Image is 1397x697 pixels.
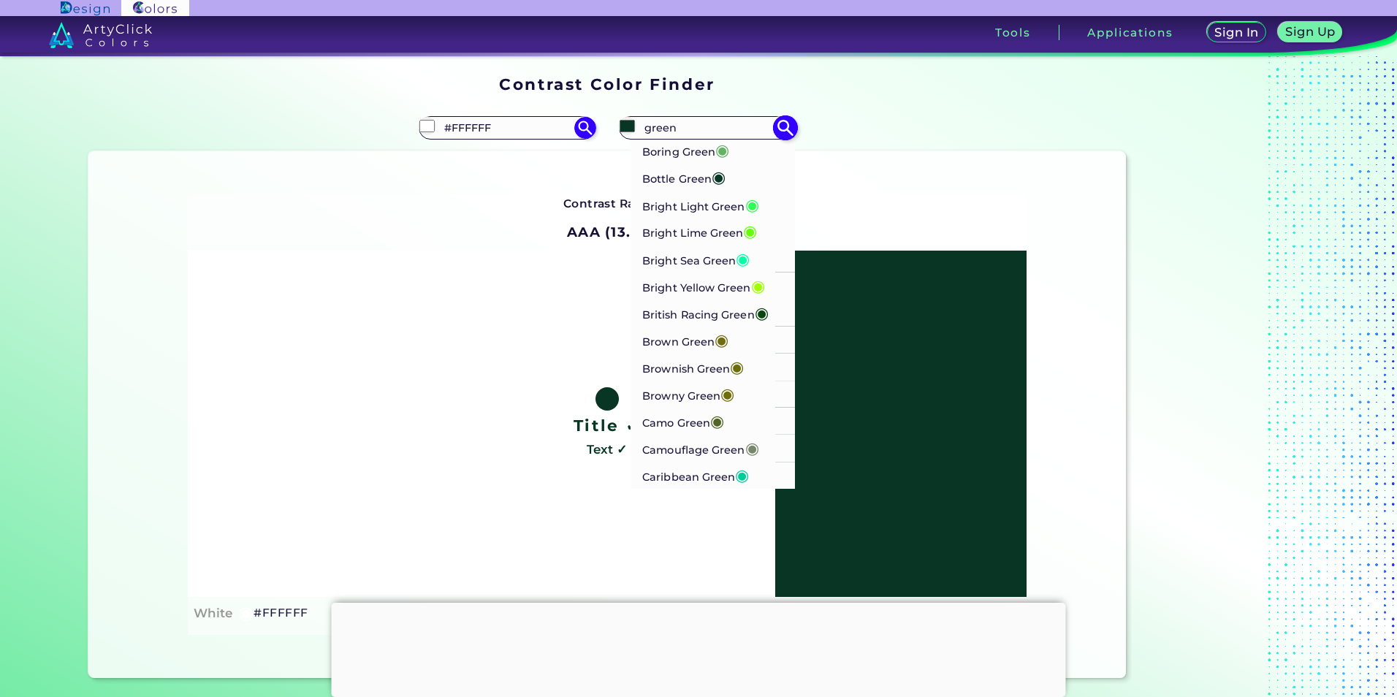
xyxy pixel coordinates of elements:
[642,272,765,299] p: Bright Yellow Green
[730,357,744,376] span: ◉
[1132,70,1314,684] iframe: Advertisement
[1217,27,1256,38] h5: Sign In
[639,118,775,137] input: type color 2..
[642,191,759,218] p: Bright Light Green
[238,604,254,622] h5: ◉
[772,115,798,140] img: icon search
[61,1,110,15] img: ArtyClick Design logo
[642,299,769,326] p: British Racing Green
[745,438,758,457] span: ◉
[642,327,728,354] p: Brown Green
[254,603,308,622] h5: #FFFFFF
[715,330,728,349] span: ◉
[642,435,759,462] p: Camouflage Green
[1287,26,1333,37] h5: Sign Up
[755,303,769,322] span: ◉
[710,411,724,430] span: ◉
[642,381,734,408] p: Browny Green
[499,73,715,95] h1: Contrast Color Finder
[587,439,627,460] h4: Text ✓
[751,275,765,294] span: ◉
[642,137,729,164] p: Boring Green
[1282,23,1339,42] a: Sign Up
[712,167,726,186] span: ◉
[745,194,758,213] span: ◉
[642,245,750,272] p: Bright Sea Green
[720,384,734,403] span: ◉
[574,414,641,436] h1: Title ✓
[332,603,1066,693] iframe: Advertisement
[642,408,724,435] p: Camo Green
[1210,23,1264,42] a: Sign In
[715,140,729,159] span: ◉
[642,164,726,191] p: Bottle Green
[563,197,652,210] strong: Contrast Ratio
[642,354,744,381] p: Brownish Green
[574,117,596,139] img: icon search
[743,221,757,240] span: ◉
[642,218,758,245] p: Bright Lime Green
[1087,27,1173,38] h3: Applications
[194,603,232,624] h4: White
[995,27,1031,38] h3: Tools
[560,216,654,248] h2: AAA (13.4)
[49,22,152,48] img: logo_artyclick_colors_white.svg
[439,118,575,137] input: type color 1..
[735,465,749,484] span: ◉
[736,248,750,267] span: ◉
[642,462,749,489] p: Caribbean Green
